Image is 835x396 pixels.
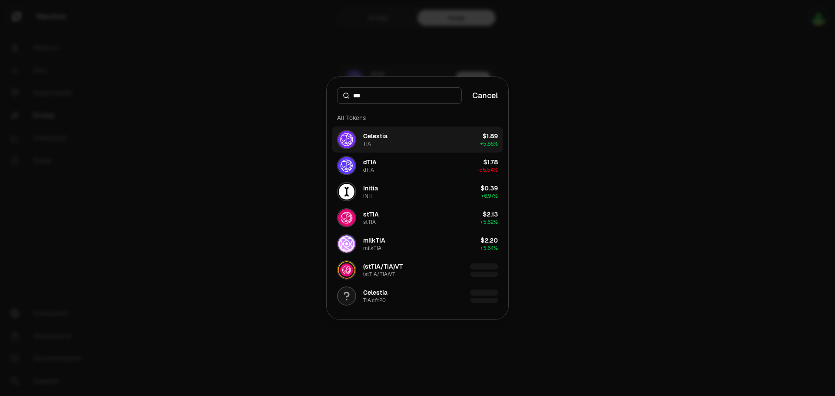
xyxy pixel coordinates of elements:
div: $2.13 [483,210,498,219]
div: milkTIA [363,236,385,245]
div: $0.39 [481,184,498,193]
img: stTIA Logo [338,209,355,226]
span: + 5.86% [480,140,498,147]
span: -55.54% [477,166,498,173]
div: (stTIA/TIA)VT [363,262,403,271]
img: milkTIA Logo [338,235,355,253]
button: INIT LogoInitiaINIT$0.39+6.97% [332,179,503,205]
button: CelestiaTIA.cft20 [332,283,503,309]
div: stTIA [363,210,379,219]
div: dTIA [363,166,374,173]
div: $2.20 [481,236,498,245]
span: + 5.64% [480,245,498,252]
div: (stTIA/TIA)VT [363,271,395,278]
div: TIA.cft20 [363,297,386,304]
button: Cancel [472,90,498,102]
div: dTIA [363,158,377,166]
div: Initia [363,184,378,193]
div: stTIA [363,219,376,226]
div: Celestia [363,132,387,140]
span: + 5.62% [480,219,498,226]
button: dTIA LogodTIAdTIA$1.78-55.54% [332,153,503,179]
div: INIT [363,193,373,200]
div: Celestia [363,288,387,297]
span: + 6.97% [481,193,498,200]
div: TIA [363,140,371,147]
img: INIT Logo [338,183,355,200]
img: TIA Logo [338,131,355,148]
div: $1.89 [482,132,498,140]
div: All Tokens [332,109,503,126]
button: stTIA LogostTIAstTIA$2.13+5.62% [332,205,503,231]
div: $1.78 [483,158,498,166]
img: (stTIA/TIA)VT Logo [338,261,355,279]
button: (stTIA/TIA)VT Logo(stTIA/TIA)VT(stTIA/TIA)VT [332,257,503,283]
button: TIA LogoCelestiaTIA$1.89+5.86% [332,126,503,153]
div: milkTIA [363,245,381,252]
img: dTIA Logo [338,157,355,174]
button: milkTIA LogomilkTIAmilkTIA$2.20+5.64% [332,231,503,257]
